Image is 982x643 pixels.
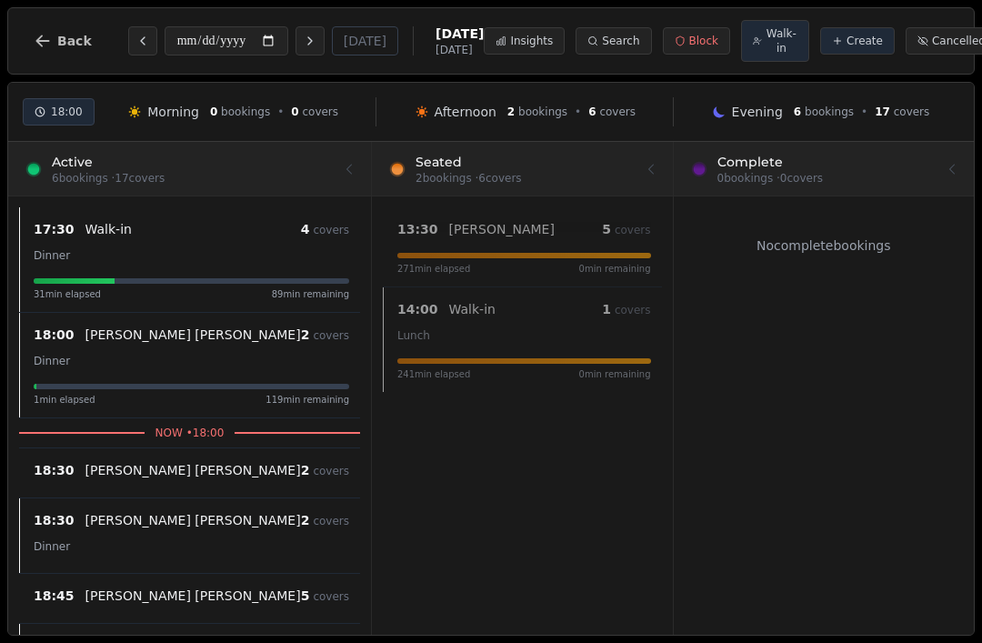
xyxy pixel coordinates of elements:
span: Morning [147,103,199,121]
span: [DATE] [436,43,484,57]
span: Create [847,34,883,48]
span: covers [302,105,338,118]
span: Search [602,34,639,48]
span: Insights [510,34,553,48]
span: 0 min remaining [579,262,651,276]
span: covers [894,105,930,118]
span: 1 [602,302,611,316]
span: 5 [301,588,310,603]
span: 4 [301,222,310,236]
span: 6 [588,105,596,118]
span: 17:30 [34,220,75,238]
span: • [575,105,581,119]
span: 31 min elapsed [34,287,101,301]
span: bookings [805,105,854,118]
span: Dinner [34,355,70,367]
span: bookings [518,105,567,118]
span: 0 [210,105,217,118]
span: 241 min elapsed [397,367,470,381]
span: 18:45 [34,587,75,605]
span: covers [313,329,349,342]
p: [PERSON_NAME] [PERSON_NAME] [85,587,301,605]
button: Walk-in [741,20,809,62]
button: Previous day [128,26,157,55]
button: Search [576,27,651,55]
span: Lunch [397,329,430,342]
span: covers [615,224,651,236]
p: [PERSON_NAME] [449,220,555,238]
span: 2 [301,327,310,342]
span: 18:30 [34,511,75,529]
span: 18:00 [51,105,83,119]
span: covers [599,105,636,118]
span: 2 [301,513,310,527]
span: Evening [732,103,783,121]
span: covers [313,224,349,236]
span: 0 min remaining [579,367,651,381]
span: 17 [875,105,890,118]
button: [DATE] [332,26,398,55]
span: covers [313,515,349,527]
span: • [277,105,284,119]
span: bookings [221,105,270,118]
span: 18:30 [34,461,75,479]
button: Block [663,27,730,55]
p: [PERSON_NAME] [PERSON_NAME] [85,511,301,529]
button: Insights [484,27,565,55]
span: 2 [301,463,310,477]
span: 89 min remaining [272,287,349,301]
button: Create [820,27,895,55]
span: 0 [291,105,298,118]
span: covers [313,465,349,477]
span: covers [615,304,651,316]
span: Afternoon [435,103,496,121]
p: No complete bookings [685,236,964,255]
p: Walk-in [85,220,132,238]
p: Walk-in [449,300,496,318]
span: Back [57,35,92,47]
span: [DATE] [436,25,484,43]
span: Walk-in [766,26,797,55]
span: 271 min elapsed [397,262,470,276]
span: 119 min remaining [266,393,349,407]
button: Next day [296,26,325,55]
span: 2 [507,105,515,118]
span: 18:00 [34,326,75,344]
span: covers [313,590,349,603]
button: Back [19,19,106,63]
span: Dinner [34,540,70,553]
span: • [861,105,867,119]
span: NOW • 18:00 [145,426,235,440]
span: Dinner [34,249,70,262]
span: 1 min elapsed [34,393,95,407]
span: Block [689,34,718,48]
span: 6 [794,105,801,118]
span: 13:30 [397,220,438,238]
span: 14:00 [397,300,438,318]
p: [PERSON_NAME] [PERSON_NAME] [85,326,301,344]
p: [PERSON_NAME] [PERSON_NAME] [85,461,301,479]
span: 5 [602,222,611,236]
